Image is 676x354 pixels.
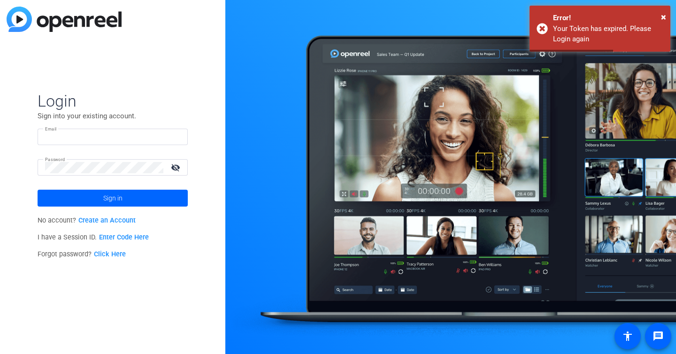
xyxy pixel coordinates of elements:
span: Sign in [103,186,123,210]
button: Sign in [38,190,188,207]
a: Click Here [94,250,126,258]
input: Enter Email Address [45,131,180,143]
a: Create an Account [78,216,136,224]
span: Forgot password? [38,250,126,258]
mat-label: Email [45,126,57,131]
mat-label: Password [45,157,65,162]
button: Close [661,10,666,24]
p: Sign into your existing account. [38,111,188,121]
span: I have a Session ID. [38,233,149,241]
a: Enter Code Here [99,233,149,241]
img: blue-gradient.svg [7,7,122,32]
div: Your Token has expired. Please Login again [553,23,663,45]
span: × [661,11,666,23]
mat-icon: visibility_off [165,161,188,174]
mat-icon: message [653,331,664,342]
div: Error! [553,13,663,23]
span: Login [38,91,188,111]
span: No account? [38,216,136,224]
mat-icon: accessibility [622,331,633,342]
